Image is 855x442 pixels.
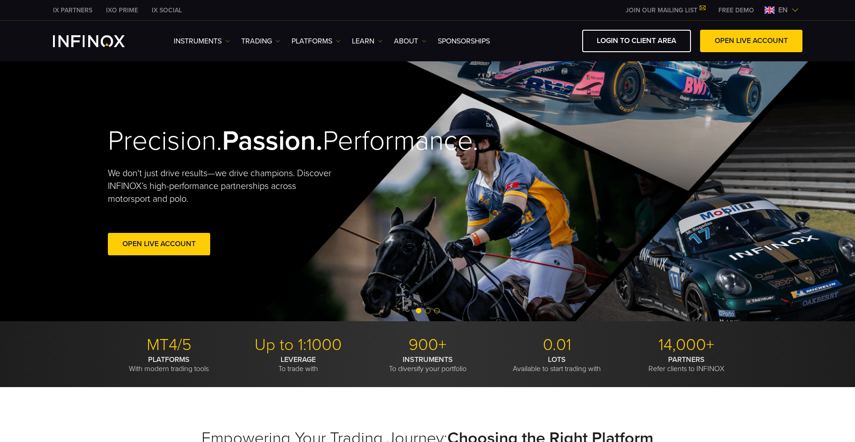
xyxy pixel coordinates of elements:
[237,355,360,373] p: To trade with
[625,335,748,355] p: 14,000+
[148,355,190,364] strong: PLATFORMS
[394,36,426,47] a: ABOUT
[46,5,99,15] a: INFINOX
[619,6,712,14] a: JOIN OUR MAILING LIST
[425,308,430,313] span: Go to slide 2
[281,355,316,364] strong: LEVERAGE
[108,233,210,255] a: Open Live Account
[700,30,802,52] a: OPEN LIVE ACCOUNT
[438,36,490,47] a: SPONSORSHIPS
[145,5,189,15] a: INFINOX
[241,36,280,47] a: TRADING
[496,335,618,355] p: 0.01
[582,30,691,52] a: LOGIN TO CLIENT AREA
[53,35,146,47] a: INFINOX Logo
[548,355,566,364] strong: LOTS
[366,335,489,355] p: 900+
[366,355,489,373] p: To diversify your portfolio
[292,36,340,47] a: PLATFORMS
[237,335,360,355] p: Up to 1:1000
[108,335,230,355] p: MT4/5
[174,36,230,47] a: Instruments
[712,5,761,15] a: INFINOX MENU
[403,355,453,364] strong: INSTRUMENTS
[496,355,618,373] p: Available to start trading with
[352,36,382,47] a: Learn
[668,355,705,364] strong: PARTNERS
[416,308,421,313] span: Go to slide 1
[222,124,323,157] strong: Passion.
[108,167,338,205] p: We don't just drive results—we drive champions. Discover INFINOX’s high-performance partnerships ...
[434,308,440,313] span: Go to slide 3
[99,5,145,15] a: INFINOX
[625,355,748,373] p: Refer clients to INFINOX
[108,124,396,158] h2: Precision. Performance.
[775,5,791,16] span: en
[108,355,230,373] p: With modern trading tools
